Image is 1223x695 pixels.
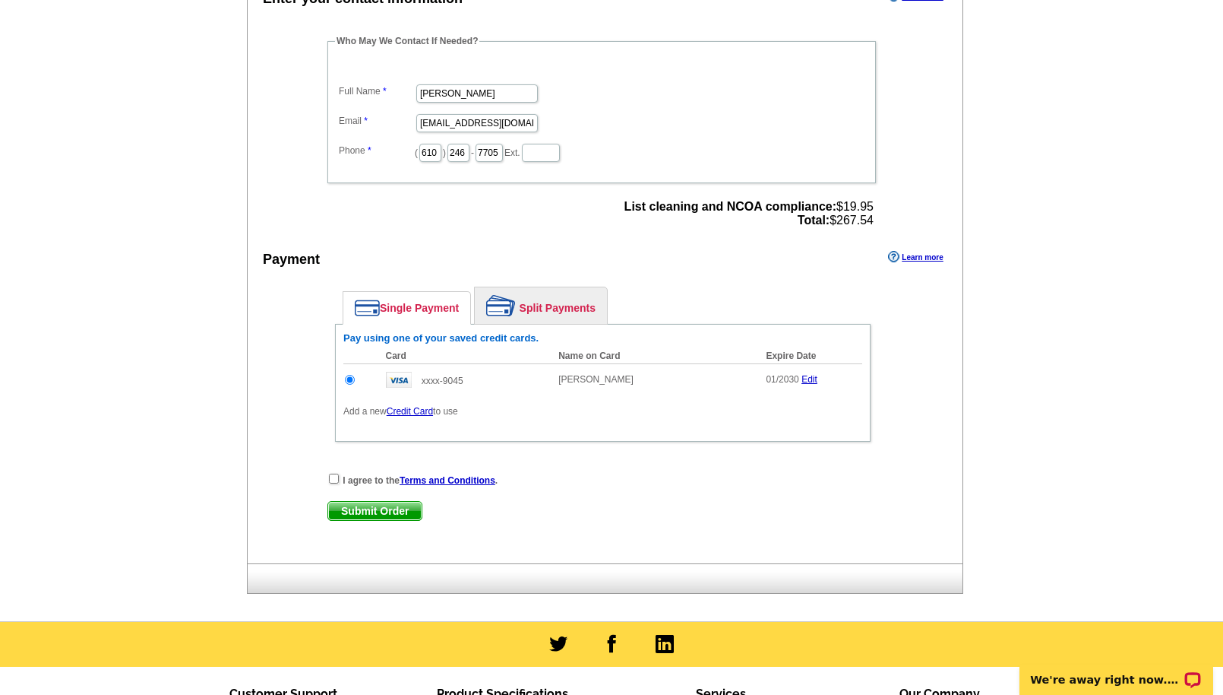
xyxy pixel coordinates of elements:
legend: Who May We Contact If Needed? [335,34,479,48]
span: $19.95 $267.54 [624,200,874,227]
img: split-payment.png [486,295,516,316]
strong: List cleaning and NCOA compliance: [624,200,836,213]
img: single-payment.png [355,300,380,316]
label: Email [339,114,415,128]
span: xxxx-9045 [422,376,463,386]
label: Full Name [339,84,415,98]
span: Submit Order [328,502,422,520]
label: Phone [339,144,415,157]
a: Credit Card [387,406,433,417]
span: [PERSON_NAME] [558,374,634,385]
th: Card [378,348,551,364]
a: Terms and Conditions [400,475,495,486]
strong: Total: [798,214,830,227]
dd: ( ) - Ext. [335,140,868,163]
th: Expire Date [758,348,862,364]
strong: I agree to the . [343,475,498,486]
div: Payment [263,249,320,270]
a: Split Payments [475,287,607,324]
span: 01/2030 [766,374,798,385]
th: Name on Card [551,348,758,364]
a: Learn more [888,251,943,263]
a: Single Payment [343,292,470,324]
h6: Pay using one of your saved credit cards. [343,332,862,344]
p: Add a new to use [343,405,862,418]
a: Edit [801,374,817,385]
img: visa.gif [386,372,412,388]
iframe: LiveChat chat widget [1010,647,1223,695]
